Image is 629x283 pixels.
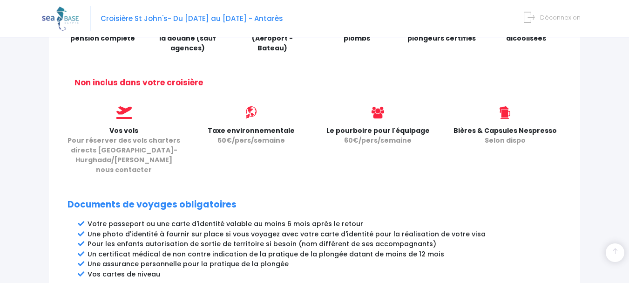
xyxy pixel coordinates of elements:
[217,136,285,145] span: 50€/pers/semaine
[116,106,132,119] img: icon_vols.svg
[195,126,308,145] p: Taxe environnementale
[88,229,561,239] li: Une photo d'identité à fournir sur place si vous voyagez avec votre carte d'identité pour la réal...
[68,200,561,210] h2: Documents de voyages obligatoires
[152,24,223,53] p: VISA & Assistance à la douane (sauf agences)
[500,106,510,119] img: icon_biere.svg
[88,249,561,259] li: Un certificat médical de non contre indication de la pratique de la plongée datant de moins de 12...
[88,219,561,229] li: Votre passeport ou une carte d'identité valable au moins 6 mois après le retour
[372,106,384,119] img: icon_users@2x.png
[448,126,561,145] p: Bières & Capsules Nespresso
[88,259,561,269] li: Une assurance personnelle pour la pratique de la plongée
[88,239,561,249] li: Pour les enfants autorisation de sortie de territoire si besoin (nom différent de ses accompagnants)
[237,24,308,53] p: Les transferts A/R (Aéroport - Bateau)
[88,269,561,279] li: Vos cartes de niveau
[101,14,283,23] span: Croisière St John's- Du [DATE] au [DATE] - Antarès
[322,126,435,145] p: Le pourboire pour l'équipage
[344,136,412,145] span: 60€/pers/semaine
[540,13,581,22] span: Déconnexion
[74,78,561,87] h2: Non inclus dans votre croisière
[245,106,257,119] img: icon_environment.svg
[485,136,526,145] span: Selon dispo
[68,126,181,175] p: Vos vols
[68,136,180,174] span: Pour réserver des vols charters directs [GEOGRAPHIC_DATA]-Hurghada/[PERSON_NAME] nous contacter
